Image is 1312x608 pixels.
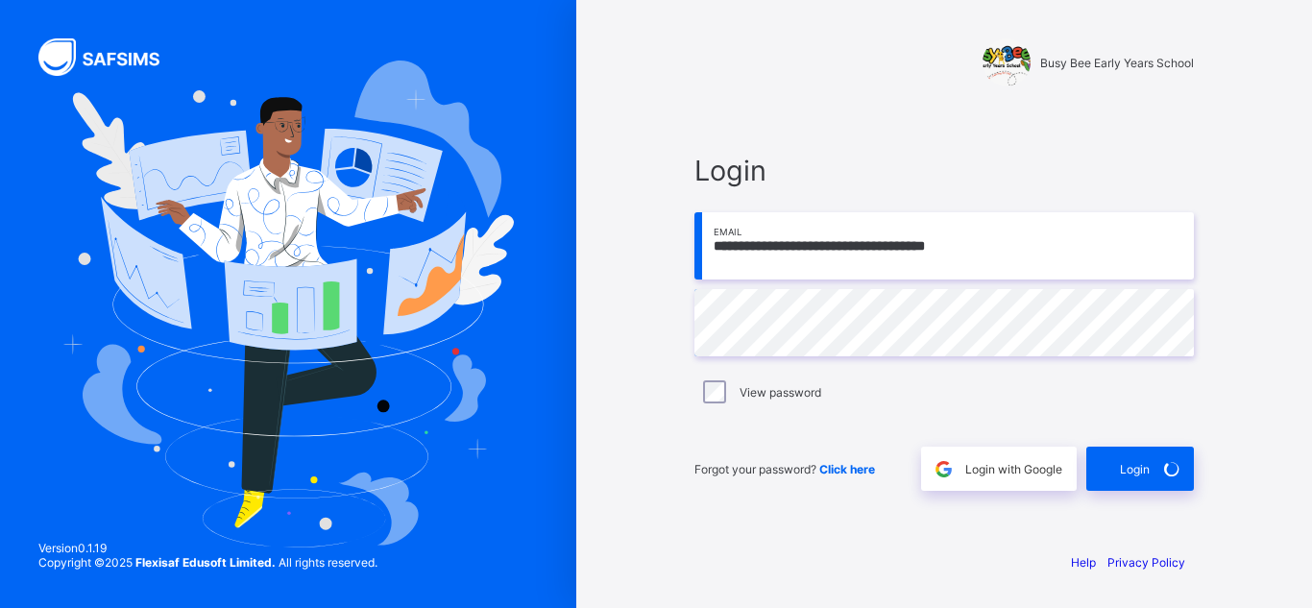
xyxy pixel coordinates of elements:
span: Version 0.1.19 [38,541,377,555]
span: Login with Google [965,462,1062,476]
span: Busy Bee Early Years School [1040,56,1194,70]
label: View password [740,385,821,400]
a: Help [1071,555,1096,570]
strong: Flexisaf Edusoft Limited. [135,555,276,570]
a: Click here [819,462,875,476]
span: Copyright © 2025 All rights reserved. [38,555,377,570]
a: Privacy Policy [1107,555,1185,570]
span: Forgot your password? [694,462,875,476]
img: Hero Image [62,61,515,547]
img: google.396cfc9801f0270233282035f929180a.svg [933,458,955,480]
span: Login [1120,462,1150,476]
span: Login [694,154,1194,187]
img: SAFSIMS Logo [38,38,182,76]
